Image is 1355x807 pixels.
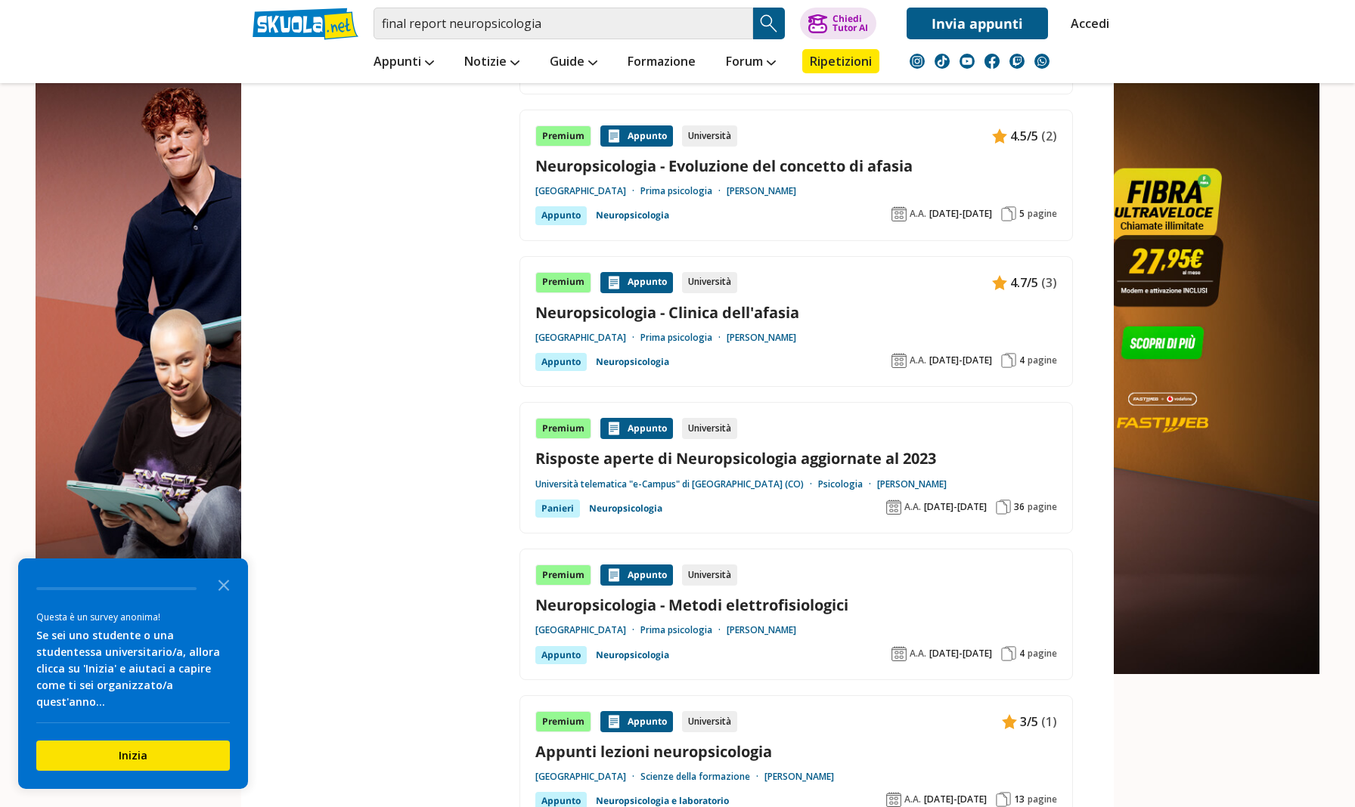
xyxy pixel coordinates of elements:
[535,741,1057,762] a: Appunti lezioni neuropsicologia
[960,54,975,69] img: youtube
[992,275,1007,290] img: Appunti contenuto
[891,646,907,661] img: Anno accademico
[535,564,591,586] div: Premium
[910,54,925,69] img: instagram
[1041,712,1057,731] span: (1)
[1010,273,1038,292] span: 4.7/5
[682,125,737,147] div: Università
[1028,793,1057,805] span: pagine
[1028,648,1057,660] span: pagine
[606,714,622,729] img: Appunti contenuto
[753,8,785,39] button: Search Button
[682,564,737,586] div: Università
[886,792,901,807] img: Anno accademico
[535,185,640,197] a: [GEOGRAPHIC_DATA]
[600,125,673,147] div: Appunto
[1001,206,1016,221] img: Pagine
[535,711,591,732] div: Premium
[1034,54,1050,69] img: WhatsApp
[596,646,669,664] a: Neuropsicologia
[904,501,921,513] span: A.A.
[1014,501,1025,513] span: 36
[18,558,248,789] div: Survey
[600,418,673,439] div: Appunto
[640,185,727,197] a: Prima psicologia
[818,478,877,490] a: Psicologia
[596,206,669,224] a: Neuropsicologia
[929,354,992,366] span: [DATE]-[DATE]
[546,49,601,76] a: Guide
[600,564,673,586] div: Appunto
[924,793,987,805] span: [DATE]-[DATE]
[727,332,796,344] a: [PERSON_NAME]
[535,353,587,371] div: Appunto
[1019,648,1025,660] span: 4
[1028,501,1057,513] span: pagine
[600,711,673,732] div: Appunto
[589,499,662,518] a: Neuropsicologia
[1020,712,1038,731] span: 3/5
[996,499,1011,515] img: Pagine
[600,272,673,293] div: Appunto
[374,8,753,39] input: Cerca appunti, riassunti o versioni
[535,302,1057,323] a: Neuropsicologia - Clinica dell'afasia
[535,125,591,147] div: Premium
[910,354,926,366] span: A.A.
[596,353,669,371] a: Neuropsicologia
[929,208,992,220] span: [DATE]-[DATE]
[535,332,640,344] a: [GEOGRAPHIC_DATA]
[682,711,737,732] div: Università
[907,8,1048,39] a: Invia appunti
[758,12,780,35] img: Cerca appunti, riassunti o versioni
[535,448,1057,468] a: Risposte aperte di Neuropsicologia aggiornate al 2023
[802,49,879,73] a: Ripetizioni
[833,14,868,32] div: Chiedi Tutor AI
[800,8,876,39] button: ChiediTutor AI
[1071,8,1102,39] a: Accedi
[682,418,737,439] div: Università
[682,272,737,293] div: Università
[606,421,622,436] img: Appunti contenuto
[1019,354,1025,366] span: 4
[535,499,580,518] div: Panieri
[640,624,727,636] a: Prima psicologia
[1010,126,1038,146] span: 4.5/5
[1041,126,1057,146] span: (2)
[1001,353,1016,368] img: Pagine
[36,627,230,710] div: Se sei uno studente o una studentessa universitario/a, allora clicca su 'Inizia' e aiutaci a capi...
[370,49,438,76] a: Appunti
[891,206,907,221] img: Anno accademico
[535,771,640,783] a: [GEOGRAPHIC_DATA]
[996,792,1011,807] img: Pagine
[535,595,1057,615] a: Neuropsicologia - Metodi elettrofisiologici
[535,206,587,224] div: Appunto
[727,185,796,197] a: [PERSON_NAME]
[924,501,987,513] span: [DATE]-[DATE]
[891,353,907,368] img: Anno accademico
[640,332,727,344] a: Prima psicologia
[535,646,587,664] div: Appunto
[606,128,622,144] img: Appunti contenuto
[606,275,622,290] img: Appunti contenuto
[1014,793,1025,805] span: 13
[1028,208,1057,220] span: pagine
[992,128,1007,144] img: Appunti contenuto
[36,610,230,624] div: Questa è un survey anonima!
[1002,714,1017,729] img: Appunti contenuto
[624,49,699,76] a: Formazione
[535,624,640,636] a: [GEOGRAPHIC_DATA]
[535,272,591,293] div: Premium
[727,624,796,636] a: [PERSON_NAME]
[209,569,239,599] button: Close the survey
[460,49,523,76] a: Notizie
[1009,54,1025,69] img: twitch
[904,793,921,805] span: A.A.
[910,648,926,660] span: A.A.
[886,499,901,515] img: Anno accademico
[935,54,950,69] img: tiktok
[910,208,926,220] span: A.A.
[1041,273,1057,292] span: (3)
[1028,354,1057,366] span: pagine
[764,771,834,783] a: [PERSON_NAME]
[877,478,947,490] a: [PERSON_NAME]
